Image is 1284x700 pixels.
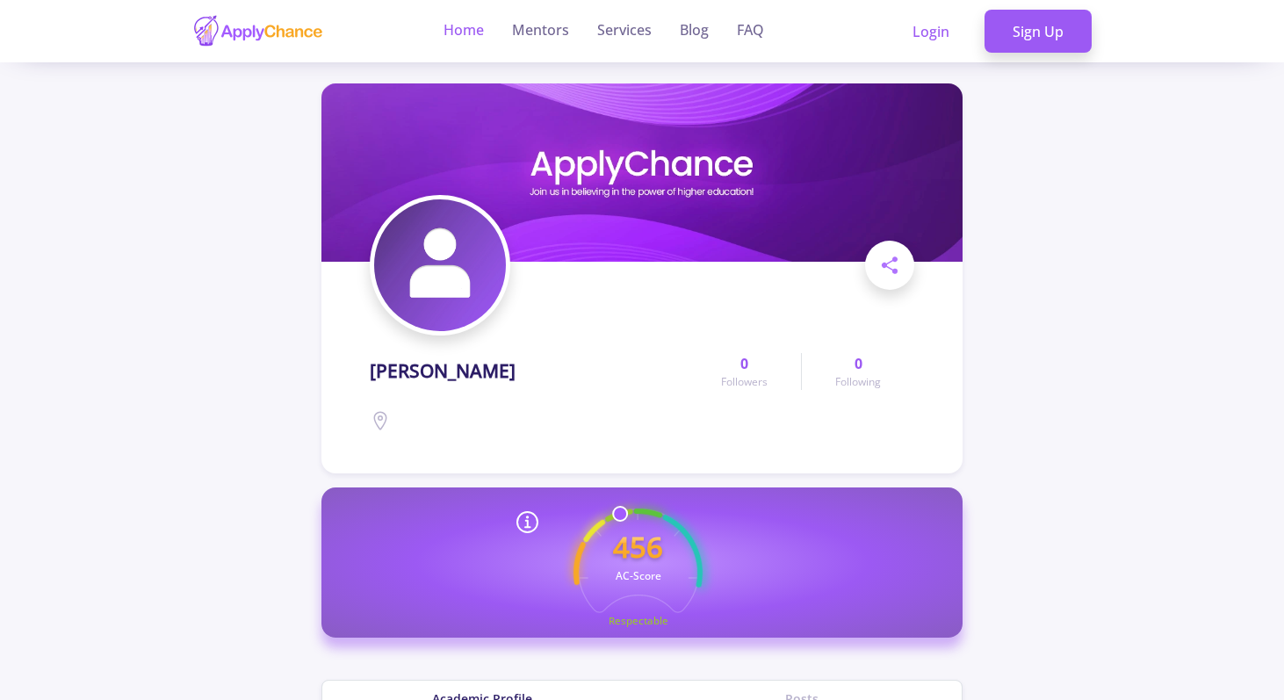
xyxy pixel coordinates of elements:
[615,568,660,583] text: AC-Score
[321,83,963,262] img: Ghazale ataeicover image
[608,614,667,627] text: Respectable
[985,10,1092,54] a: Sign Up
[374,199,506,331] img: Ghazale ataeiavatar
[740,353,748,374] span: 0
[613,527,663,566] text: 456
[855,353,862,374] span: 0
[801,353,914,390] a: 0Following
[721,374,768,390] span: Followers
[192,14,324,48] img: applychance logo
[884,10,977,54] a: Login
[688,353,801,390] a: 0Followers
[370,360,516,382] h1: [PERSON_NAME]
[835,374,881,390] span: Following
